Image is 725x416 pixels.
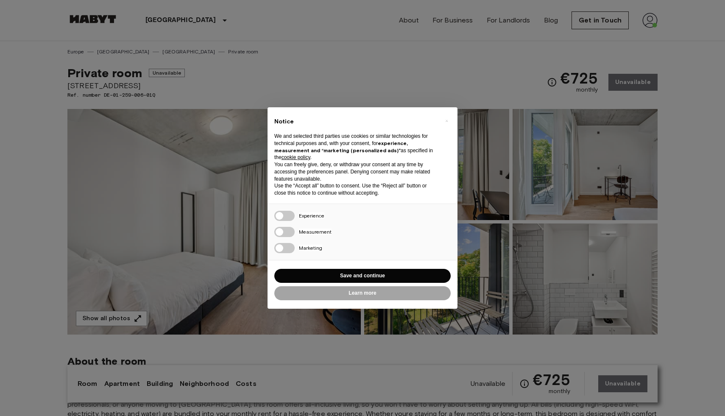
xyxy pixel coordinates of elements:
[274,286,451,300] button: Learn more
[299,229,332,235] span: Measurement
[274,161,437,182] p: You can freely give, deny, or withdraw your consent at any time by accessing the preferences pane...
[282,154,310,160] a: cookie policy
[440,114,453,128] button: Close this notice
[299,212,324,219] span: Experience
[274,117,437,126] h2: Notice
[274,133,437,161] p: We and selected third parties use cookies or similar technologies for technical purposes and, wit...
[274,140,408,154] strong: experience, measurement and “marketing (personalized ads)”
[445,116,448,126] span: ×
[299,245,322,251] span: Marketing
[274,182,437,197] p: Use the “Accept all” button to consent. Use the “Reject all” button or close this notice to conti...
[274,269,451,283] button: Save and continue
